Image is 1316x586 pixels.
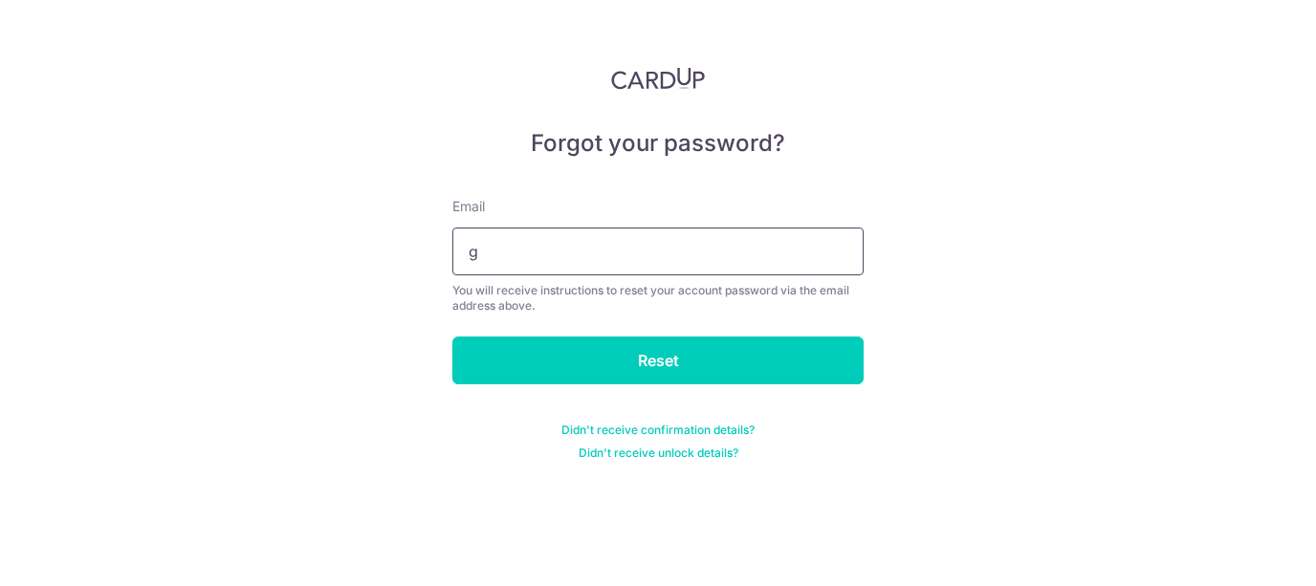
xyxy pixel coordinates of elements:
a: Didn't receive unlock details? [579,445,738,461]
h5: Forgot your password? [452,128,864,159]
input: Reset [452,336,864,384]
input: Enter your Email [452,228,864,275]
img: CardUp Logo [611,67,705,90]
label: Email [452,197,485,216]
div: You will receive instructions to reset your account password via the email address above. [452,283,864,314]
a: Didn't receive confirmation details? [561,423,755,438]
